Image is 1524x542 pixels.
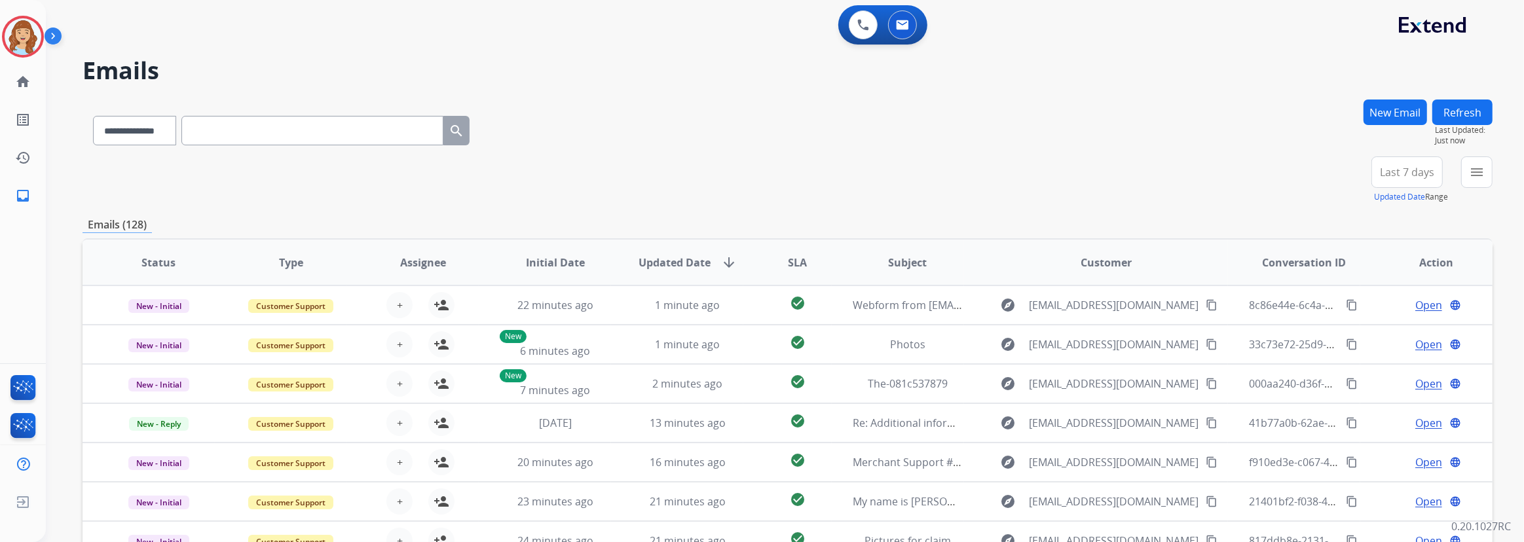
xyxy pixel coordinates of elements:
span: New - Initial [128,496,189,509]
span: 000aa240-d36f-4b14-80a1-2498008a1e74 [1249,376,1449,391]
span: Open [1415,494,1442,509]
mat-icon: person_add [434,297,449,313]
span: Type [279,255,303,270]
mat-icon: person_add [434,336,449,352]
mat-icon: history [15,150,31,166]
p: Emails (128) [83,217,152,233]
span: Customer Support [248,496,333,509]
span: Customer Support [248,338,333,352]
span: Updated Date [639,255,711,270]
span: 22 minutes ago [517,298,593,312]
span: Just now [1435,135,1493,146]
mat-icon: language [1449,338,1461,350]
span: New - Initial [128,378,189,391]
span: Merchant Support #659481: How would you rate the support you received? [853,455,1224,469]
mat-icon: content_copy [1206,496,1217,507]
span: Open [1415,454,1442,470]
button: Updated Date [1374,192,1425,202]
mat-icon: explore [1000,494,1016,509]
p: New [500,369,527,382]
mat-icon: content_copy [1346,338,1358,350]
span: New - Reply [129,417,189,431]
span: Last 7 days [1380,170,1434,175]
mat-icon: home [15,74,31,90]
span: 7 minutes ago [520,383,590,397]
mat-icon: check_circle [790,413,806,429]
button: Refresh [1432,99,1493,125]
mat-icon: check_circle [790,492,806,507]
span: 6 minutes ago [520,344,590,358]
h2: Emails [83,58,1493,84]
span: Assignee [400,255,446,270]
span: The-081c537879 [868,376,948,391]
span: [EMAIL_ADDRESS][DOMAIN_NAME] [1029,454,1199,470]
span: Open [1415,376,1442,391]
span: [EMAIL_ADDRESS][DOMAIN_NAME] [1029,297,1199,313]
mat-icon: arrow_downward [721,255,737,270]
span: 1 minute ago [655,337,720,352]
span: Status [141,255,176,270]
mat-icon: check_circle [790,374,806,389]
mat-icon: content_copy [1346,417,1358,429]
mat-icon: explore [1000,415,1016,431]
span: Customer Support [248,299,333,313]
mat-icon: explore [1000,297,1016,313]
span: + [397,494,403,509]
span: Open [1415,336,1442,352]
span: 8c86e44e-6c4a-4105-b9cd-3aedcf82e2ff [1249,298,1443,312]
span: SLA [788,255,807,270]
p: 0.20.1027RC [1451,518,1511,534]
mat-icon: search [449,123,464,139]
mat-icon: language [1449,456,1461,468]
mat-icon: language [1449,417,1461,429]
span: 41b77a0b-62ae-43b9-bd78-60bedfdca957 [1249,416,1453,430]
mat-icon: content_copy [1346,496,1358,507]
span: 2 minutes ago [652,376,722,391]
mat-icon: person_add [434,454,449,470]
span: Open [1415,415,1442,431]
span: New - Initial [128,299,189,313]
button: + [386,488,413,515]
mat-icon: person_add [434,415,449,431]
span: f910ed3e-c067-4fd0-8a31-916047dc98fe [1249,455,1443,469]
mat-icon: content_copy [1206,417,1217,429]
mat-icon: language [1449,496,1461,507]
span: + [397,415,403,431]
span: 23 minutes ago [517,494,593,509]
span: 1 minute ago [655,298,720,312]
span: New - Initial [128,338,189,352]
span: [DATE] [539,416,572,430]
span: Re: Additional information. Kaabo WWXPRO Scooter SERIAL NUMBER [853,416,1191,430]
mat-icon: check_circle [790,452,806,468]
span: [EMAIL_ADDRESS][DOMAIN_NAME] [1029,415,1199,431]
span: Customer [1081,255,1132,270]
span: Range [1374,191,1448,202]
mat-icon: person_add [434,376,449,391]
button: + [386,410,413,436]
span: Customer Support [248,378,333,391]
mat-icon: content_copy [1206,378,1217,389]
span: Photos [890,337,925,352]
span: [EMAIL_ADDRESS][DOMAIN_NAME] [1029,376,1199,391]
button: + [386,292,413,318]
span: Open [1415,297,1442,313]
span: [EMAIL_ADDRESS][DOMAIN_NAME] [1029,494,1199,509]
mat-icon: content_copy [1206,299,1217,311]
mat-icon: language [1449,299,1461,311]
p: New [500,330,527,343]
mat-icon: content_copy [1346,378,1358,389]
span: 21 minutes ago [650,494,726,509]
button: New Email [1364,99,1427,125]
span: New - Initial [128,456,189,470]
button: + [386,331,413,357]
span: Subject [889,255,927,270]
mat-icon: content_copy [1206,456,1217,468]
mat-icon: explore [1000,454,1016,470]
mat-icon: content_copy [1346,299,1358,311]
span: + [397,297,403,313]
button: Last 7 days [1371,156,1443,188]
mat-icon: check_circle [790,295,806,311]
mat-icon: list_alt [15,112,31,128]
mat-icon: person_add [434,494,449,509]
span: Last Updated: [1435,125,1493,135]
